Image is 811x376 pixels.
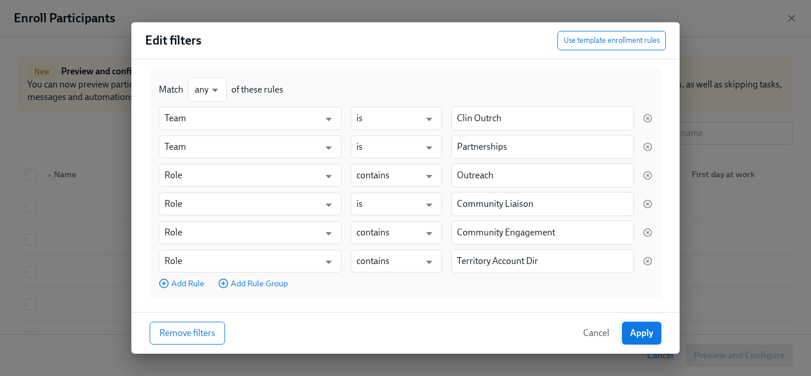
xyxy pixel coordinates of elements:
button: Add Rule Group [218,278,288,289]
button: Open [320,139,338,157]
button: Remove filters [150,322,225,345]
button: Open [320,110,338,128]
button: Open [320,253,338,271]
span: Apply [630,327,653,339]
span: Remove filters [159,327,215,339]
button: Use template enrollment rules [557,31,666,50]
button: Open [420,167,438,185]
div: any [188,78,227,102]
button: Open [420,110,438,128]
button: Open [420,196,438,214]
button: Open [420,139,438,157]
div: of these rules [231,83,283,96]
button: Cancel [575,322,617,345]
button: Open [320,196,338,214]
button: Open [320,225,338,242]
h4: Edit filters [145,32,202,49]
button: Open [420,253,438,271]
button: Open [420,225,438,242]
button: Add Rule [159,278,204,289]
span: Use template enrollment rules [564,35,660,46]
button: Apply [622,322,661,345]
span: Cancel [583,327,609,339]
div: Match [159,83,183,96]
button: Open [320,167,338,185]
